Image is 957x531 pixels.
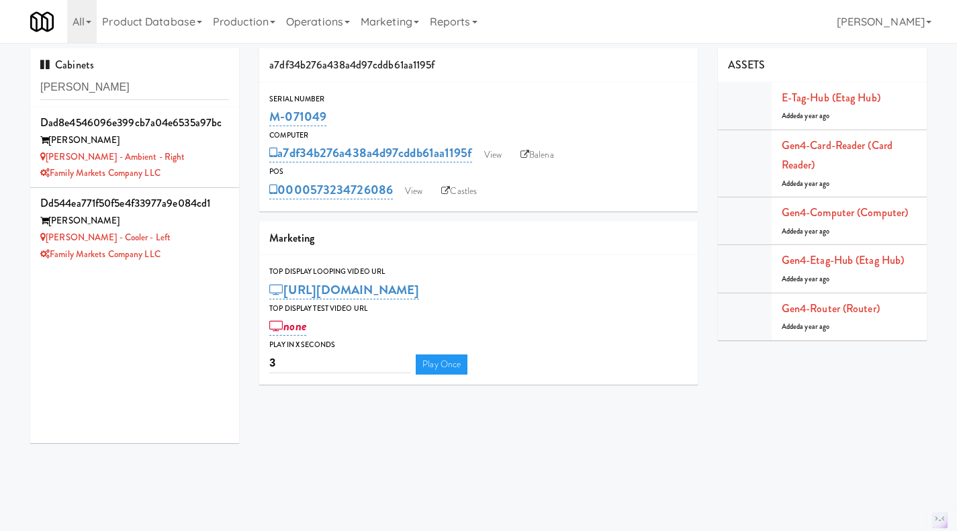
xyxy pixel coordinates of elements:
a: M-071049 [269,107,326,126]
a: Play Once [416,354,467,375]
div: Computer [269,129,688,142]
span: Added [782,179,830,189]
a: Castles [435,181,484,201]
a: Family Markets Company LLC [40,166,161,179]
span: a year ago [800,322,829,332]
div: Top Display Test Video Url [269,302,688,316]
a: Family Markets Company LLC [40,248,161,260]
span: Added [782,274,830,284]
span: Added [782,226,830,236]
span: Cabinets [40,57,94,73]
div: POS [269,165,688,179]
span: Marketing [269,230,314,246]
div: dd544ea771f50f5e4f33977a9e084cd1 [40,193,229,213]
div: Serial Number [269,93,688,106]
span: a year ago [800,179,829,189]
a: a7df34b276a438a4d97cddb61aa1195f [269,144,471,162]
a: View [398,181,429,201]
a: Gen4-etag-hub (Etag Hub) [782,252,904,268]
a: Gen4-computer (Computer) [782,205,908,220]
a: [PERSON_NAME] - Ambient - Right [40,150,185,163]
a: Balena [514,145,561,165]
span: Added [782,111,830,121]
div: [PERSON_NAME] [40,213,229,230]
img: Micromart [30,10,54,34]
div: Play in X seconds [269,338,688,352]
span: Added [782,322,830,332]
span: ASSETS [728,57,766,73]
span: a year ago [800,111,829,121]
input: Search cabinets [40,75,229,100]
a: none [269,317,306,336]
li: dad8e4546096e399cb7a04e6535a97bc[PERSON_NAME] [PERSON_NAME] - Ambient - RightFamily Markets Compa... [30,107,239,188]
div: a7df34b276a438a4d97cddb61aa1195f [259,48,698,83]
div: Top Display Looping Video Url [269,265,688,279]
a: Gen4-card-reader (Card Reader) [782,138,893,173]
a: Gen4-router (Router) [782,301,880,316]
a: [URL][DOMAIN_NAME] [269,281,419,299]
a: [PERSON_NAME] - Cooler - Left [40,231,171,244]
li: dd544ea771f50f5e4f33977a9e084cd1[PERSON_NAME] [PERSON_NAME] - Cooler - LeftFamily Markets Company... [30,188,239,268]
div: [PERSON_NAME] [40,132,229,149]
div: dad8e4546096e399cb7a04e6535a97bc [40,113,229,133]
a: E-tag-hub (Etag Hub) [782,90,880,105]
span: a year ago [800,274,829,284]
a: View [477,145,508,165]
a: 0000573234726086 [269,181,393,199]
span: a year ago [800,226,829,236]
